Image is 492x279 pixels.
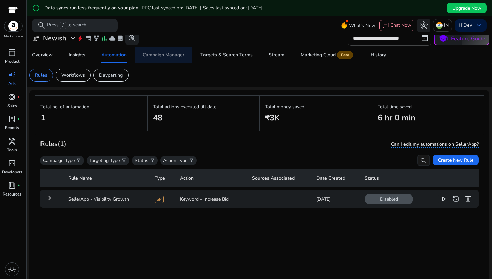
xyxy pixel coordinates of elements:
span: fiber_manual_record [17,184,20,187]
span: family_history [93,35,100,42]
h2: 48 [153,113,254,123]
div: History [371,53,386,57]
span: Upgrade Now [452,5,481,12]
p: Marketplace [4,34,23,39]
span: code_blocks [8,159,16,167]
div: Stream [269,53,284,57]
h2: 6 hr 0 min [378,113,479,123]
span: book_4 [8,181,16,189]
span: cloud [109,35,116,42]
span: handyman [8,137,16,145]
p: Hi [459,23,472,28]
span: inventory_2 [8,49,16,57]
h3: Newish [43,34,66,42]
p: Status [135,157,148,164]
span: keyboard_arrow_down [475,21,483,30]
button: Create New Rule [433,155,479,165]
th: Sources Associated [247,169,311,187]
span: delete [464,195,472,203]
span: light_mode [8,265,16,273]
b: Dev [463,22,472,29]
span: What's New [349,20,375,32]
span: filter_alt [76,158,81,163]
button: Upgrade Now [447,3,487,13]
p: Feature Guide [451,35,485,43]
span: history [452,195,460,203]
div: Targets & Search Terms [200,53,253,57]
button: search_insights [125,32,139,45]
p: Action Type [163,157,187,164]
button: chatChat Now [379,20,414,31]
span: school [438,34,448,43]
span: play_arrow [440,195,448,203]
span: hub [420,21,428,30]
p: Ads [8,80,16,87]
span: lab_profile [8,115,16,123]
td: SellerApp - Visibility Growth [63,190,149,208]
p: Campaign Type [43,157,75,164]
button: schoolFeature Guide [434,31,489,45]
div: Marketing Cloud [301,52,354,58]
span: filter_alt [150,158,155,163]
span: filter_alt [189,158,194,163]
span: Beta [337,51,353,59]
span: search [420,157,427,164]
button: history [450,193,461,204]
p: Sales [7,103,17,109]
th: Date Created [311,169,359,187]
p: Product [5,58,19,64]
p: Reports [5,125,19,131]
p: Resources [3,191,21,197]
span: expand_more [69,34,77,42]
p: Total no. of automation [40,103,142,110]
span: search_insights [128,34,136,42]
td: [DATE] [311,190,359,208]
th: Status [359,169,479,187]
span: user_attributes [32,34,40,42]
div: Campaign Manager [143,53,184,57]
h5: Data syncs run less frequently on your plan - [44,5,262,11]
span: search [37,21,46,30]
p: Total actions executed till date [153,103,254,110]
span: bolt [77,35,84,42]
mat-icon: error_outline [32,4,40,12]
span: SP [155,196,164,203]
p: IN [444,19,449,31]
p: Total money saved [265,103,366,110]
p: Workflows [61,72,85,79]
span: filter_alt [121,158,127,163]
span: lab_profile [117,35,124,42]
p: Rules [35,72,47,79]
td: Keyword - Increase Bid [175,190,246,208]
p: Press to search [47,22,86,29]
p: Total time saved [378,103,479,110]
span: donut_small [8,93,16,101]
span: Can I edit my automations on SellerApp? [391,141,479,148]
span: chat [382,22,389,29]
button: play_arrow [438,193,449,204]
th: Type [149,169,175,187]
h3: Rules (1) [40,140,66,148]
mat-icon: keyboard_arrow_right [46,194,54,202]
div: Overview [32,53,53,57]
p: Tools [7,147,17,153]
th: Rule Name [63,169,149,187]
img: in.svg [436,22,443,29]
span: Disabled [365,194,413,204]
span: / [60,22,66,29]
h2: 1 [40,113,142,123]
h2: ₹3K [265,113,366,123]
span: fiber_manual_record [17,118,20,120]
span: campaign [8,71,16,79]
span: bar_chart [101,35,108,42]
p: Dayparting [99,72,123,79]
span: event [85,35,92,42]
span: fiber_manual_record [17,96,20,98]
th: Action [175,169,246,187]
span: Chat Now [390,22,411,29]
div: Automation [101,53,127,57]
p: Developers [2,169,22,175]
span: PPC last synced on: [DATE] | Sales last synced on: [DATE] [142,5,262,11]
span: Create New Rule [438,157,473,164]
div: Insights [69,53,85,57]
